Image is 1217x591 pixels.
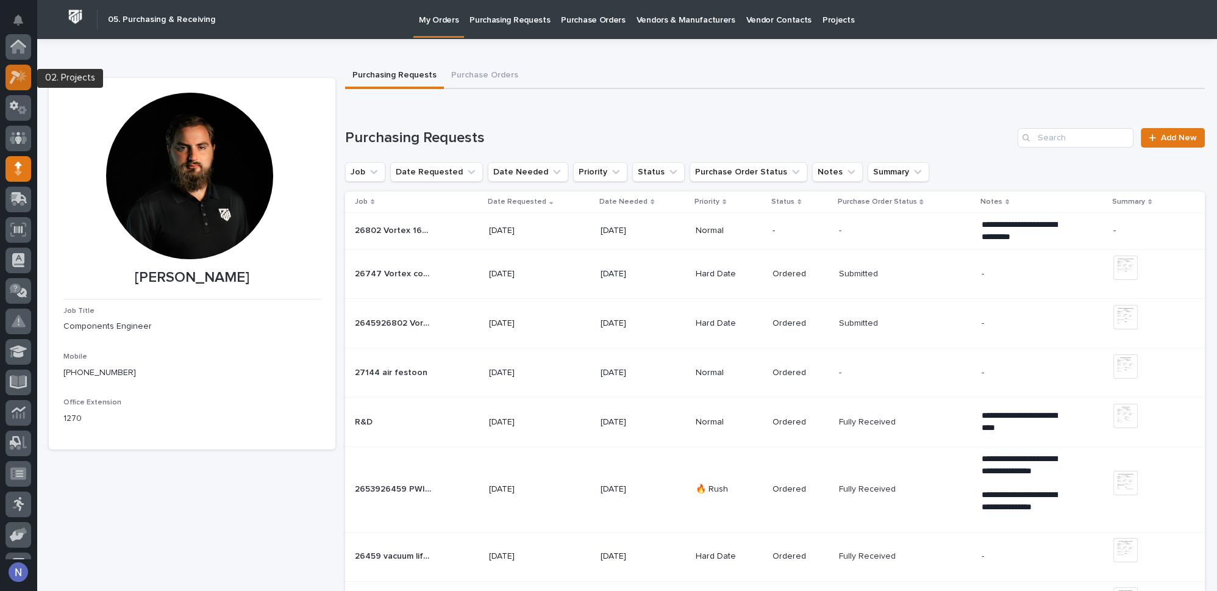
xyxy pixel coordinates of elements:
p: 27144 air festoon [355,365,430,378]
p: [DATE] [489,417,565,428]
p: Components Engineer [63,320,321,333]
span: Job Title [63,307,95,315]
p: Normal [696,226,763,236]
button: users-avatar [5,559,31,585]
button: Status [632,162,685,182]
h2: 05. Purchasing & Receiving [108,15,215,25]
p: - [1113,226,1185,236]
p: Ordered [773,269,829,279]
span: Add New [1161,134,1197,142]
span: Office Extension [63,399,121,406]
p: - [773,226,829,236]
p: Summary [1112,195,1145,209]
p: - [982,269,1058,279]
p: [DATE] [601,417,677,428]
p: Hard Date [696,318,763,329]
button: Date Requested [390,162,483,182]
p: Job [355,195,368,209]
p: 26802 Vortex 16H230 [355,223,434,236]
div: Notifications [15,15,31,34]
p: - [838,365,843,378]
tr: 26747 Vortex components26747 Vortex components [DATE][DATE]Hard DateOrderedSubmittedSubmitted - [345,249,1205,299]
p: Purchase Order Status [837,195,916,209]
tr: 2653926459 PWI built Anver lifters2653926459 PWI built Anver lifters [DATE][DATE]🔥 RushOrderedFul... [345,447,1205,532]
p: 26459 vacuum lifter [355,549,434,562]
p: [DATE] [601,269,677,279]
p: 2645926802 Vortex 460V vacuum lifter [355,316,434,329]
input: Search [1018,128,1133,148]
p: [PERSON_NAME] [63,269,321,287]
button: Date Needed [488,162,568,182]
p: 1270 [63,412,321,425]
button: Purchasing Requests [345,63,444,89]
p: [DATE] [489,318,565,329]
button: Notes [812,162,863,182]
p: R&D [355,415,375,428]
p: Normal [696,368,763,378]
p: Priority [694,195,719,209]
img: Workspace Logo [64,5,87,28]
p: - [838,223,843,236]
p: 2653926459 PWI built Anver lifters [355,482,434,495]
p: [DATE] [601,551,677,562]
p: Fully Received [838,549,898,562]
p: Status [771,195,794,209]
p: 26747 Vortex components [355,267,434,279]
p: - [982,551,1058,562]
button: Purchase Order Status [690,162,807,182]
p: [DATE] [489,368,565,378]
p: 🔥 Rush [696,484,763,495]
p: Ordered [773,551,829,562]
p: Hard Date [696,551,763,562]
p: Ordered [773,368,829,378]
button: Notifications [5,7,31,33]
a: [PHONE_NUMBER] [63,368,136,377]
tr: 27144 air festoon27144 air festoon [DATE][DATE]NormalOrdered-- - [345,348,1205,398]
p: Normal [696,417,763,428]
p: - [982,318,1058,329]
span: Mobile [63,353,87,360]
p: Ordered [773,417,829,428]
p: Submitted [838,316,880,329]
p: [DATE] [489,484,565,495]
tr: 2645926802 Vortex 460V vacuum lifter2645926802 Vortex 460V vacuum lifter [DATE][DATE]Hard DateOrd... [345,299,1205,348]
p: [DATE] [601,318,677,329]
p: Ordered [773,484,829,495]
p: [DATE] [489,551,565,562]
button: Purchase Orders [444,63,526,89]
p: [DATE] [489,226,565,236]
p: Fully Received [838,415,898,428]
p: Fully Received [838,482,898,495]
p: [DATE] [601,368,677,378]
p: Ordered [773,318,829,329]
button: Job [345,162,385,182]
p: Date Requested [488,195,546,209]
p: [DATE] [601,226,677,236]
p: Date Needed [599,195,648,209]
p: Submitted [838,267,880,279]
p: - [982,368,1058,378]
tr: 26459 vacuum lifter26459 vacuum lifter [DATE][DATE]Hard DateOrderedFully ReceivedFully Received - [345,532,1205,581]
p: Notes [980,195,1002,209]
button: Summary [868,162,929,182]
p: [DATE] [601,484,677,495]
p: Hard Date [696,269,763,279]
h1: Purchasing Requests [345,129,1013,147]
p: [DATE] [489,269,565,279]
button: Priority [573,162,627,182]
a: Add New [1141,128,1205,148]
